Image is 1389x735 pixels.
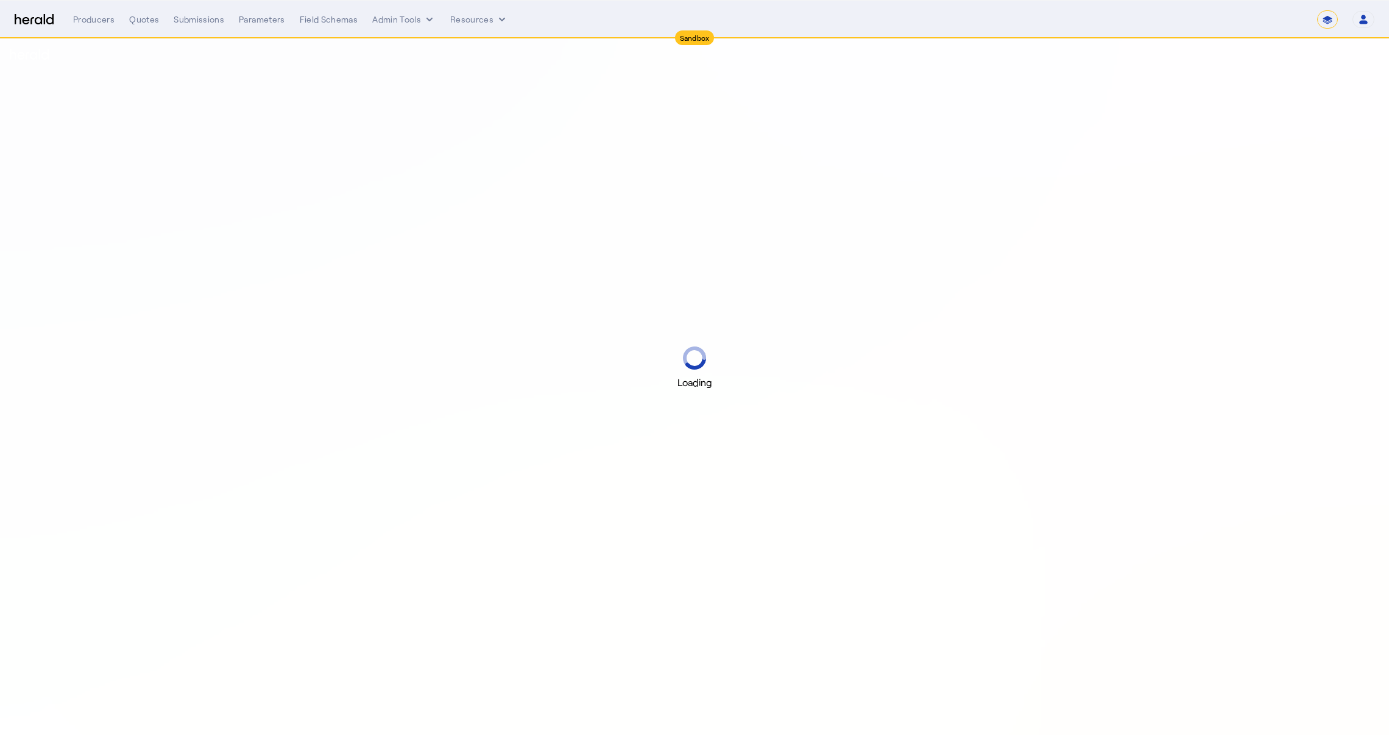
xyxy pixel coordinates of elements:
[300,13,358,26] div: Field Schemas
[675,30,715,45] div: Sandbox
[239,13,285,26] div: Parameters
[15,14,54,26] img: Herald Logo
[129,13,159,26] div: Quotes
[174,13,224,26] div: Submissions
[73,13,115,26] div: Producers
[450,13,508,26] button: Resources dropdown menu
[372,13,436,26] button: internal dropdown menu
